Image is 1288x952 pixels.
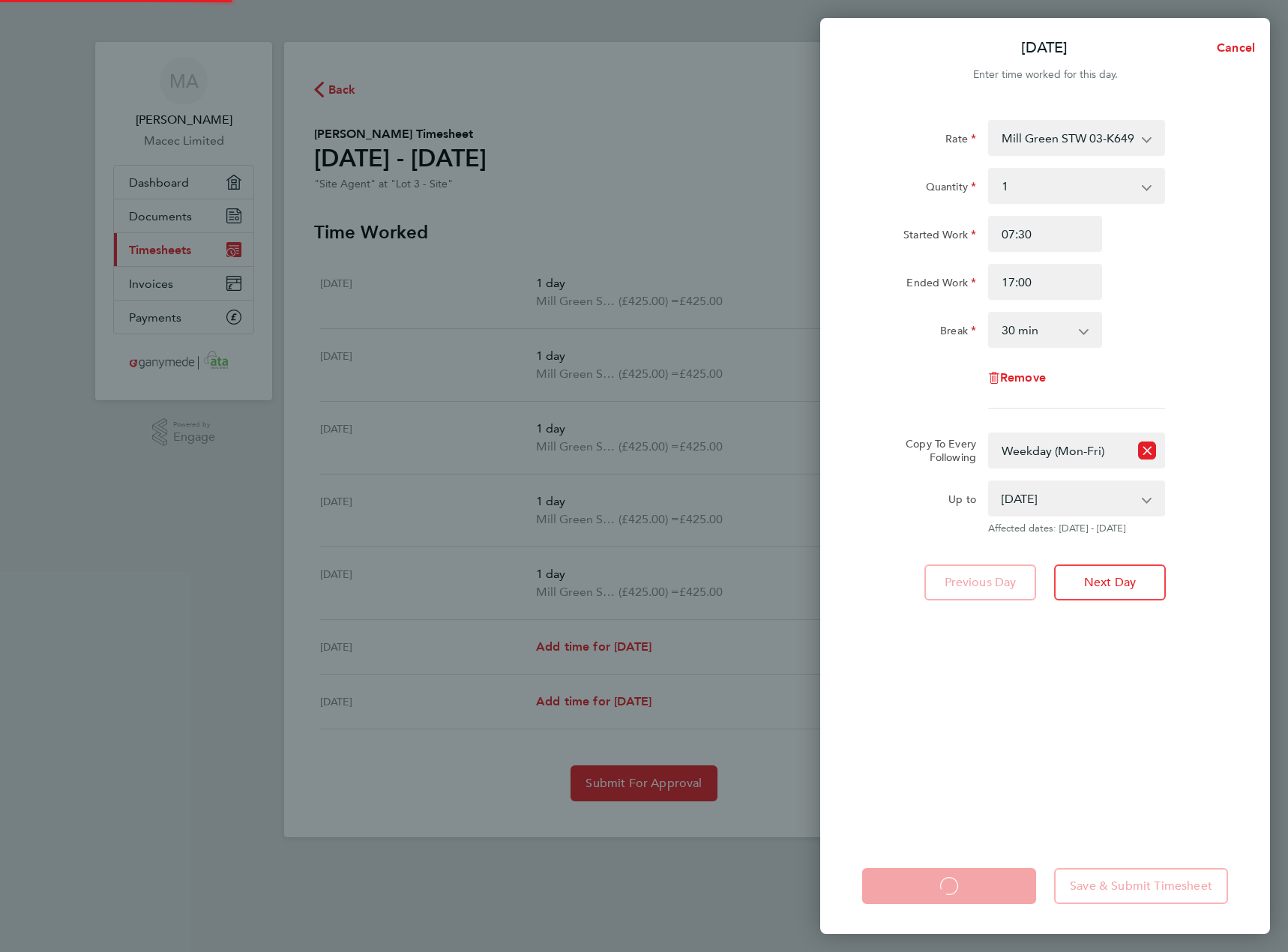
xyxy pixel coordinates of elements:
[1193,33,1270,63] button: Cancel
[988,216,1102,252] input: E.g. 08:00
[1021,37,1068,58] p: [DATE]
[1054,564,1166,600] button: Next Day
[1084,575,1136,590] span: Next Day
[1212,40,1255,55] span: Cancel
[926,180,976,198] label: Quantity
[948,492,976,510] label: Up to
[940,324,976,342] label: Break
[1138,434,1156,467] button: Reset selection
[945,132,976,150] label: Rate
[906,276,976,294] label: Ended Work
[903,228,976,246] label: Started Work
[988,522,1165,534] span: Affected dates: [DATE] - [DATE]
[988,372,1046,384] button: Remove
[988,264,1102,300] input: E.g. 18:00
[820,66,1270,84] div: Enter time worked for this day.
[894,437,976,464] label: Copy To Every Following
[1000,370,1046,385] span: Remove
